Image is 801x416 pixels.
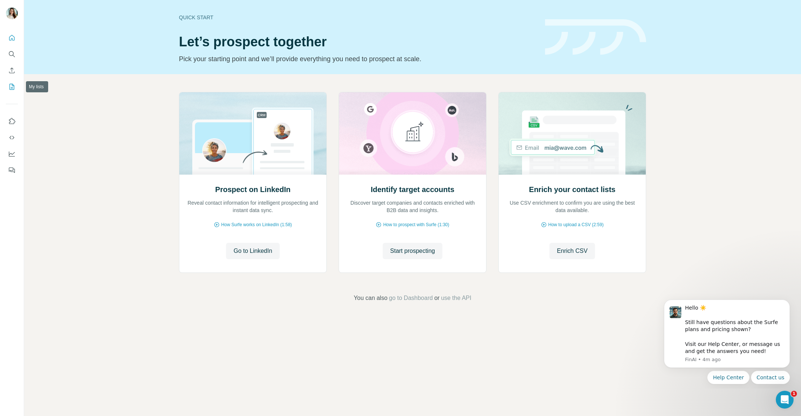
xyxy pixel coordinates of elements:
p: Use CSV enrichment to confirm you are using the best data available. [506,199,638,214]
img: banner [545,19,646,55]
button: Enrich CSV [549,243,595,259]
button: Use Surfe API [6,131,18,144]
button: Search [6,47,18,61]
img: Enrich your contact lists [498,92,646,175]
h1: Let’s prospect together [179,34,536,49]
span: 1 [791,391,797,397]
p: Reveal contact information for intelligent prospecting and instant data sync. [187,199,319,214]
span: How to prospect with Surfe (1:30) [383,221,449,228]
iframe: Intercom notifications message [653,293,801,389]
img: Avatar [6,7,18,19]
img: Prospect on LinkedIn [179,92,327,175]
span: Start prospecting [390,247,435,255]
span: Go to LinkedIn [233,247,272,255]
button: Dashboard [6,147,18,161]
button: Use Surfe on LinkedIn [6,115,18,128]
h2: Identify target accounts [371,184,455,195]
button: Go to LinkedIn [226,243,279,259]
button: Enrich CSV [6,64,18,77]
button: use the API [441,294,471,303]
button: My lists [6,80,18,93]
button: Feedback [6,164,18,177]
p: Discover target companies and contacts enriched with B2B data and insights. [346,199,479,214]
button: go to Dashboard [389,294,433,303]
div: Quick start [179,14,536,21]
span: How to upload a CSV (2:59) [548,221,604,228]
p: Pick your starting point and we’ll provide everything you need to prospect at scale. [179,54,536,64]
span: Enrich CSV [557,247,588,255]
h2: Enrich your contact lists [529,184,615,195]
span: You can also [354,294,388,303]
iframe: Intercom live chat [776,391,794,409]
span: How Surfe works on LinkedIn (1:58) [221,221,292,228]
button: Quick start [6,31,18,44]
span: or [434,294,439,303]
h2: Prospect on LinkedIn [215,184,290,195]
button: Start prospecting [383,243,442,259]
img: Identify target accounts [339,92,486,175]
